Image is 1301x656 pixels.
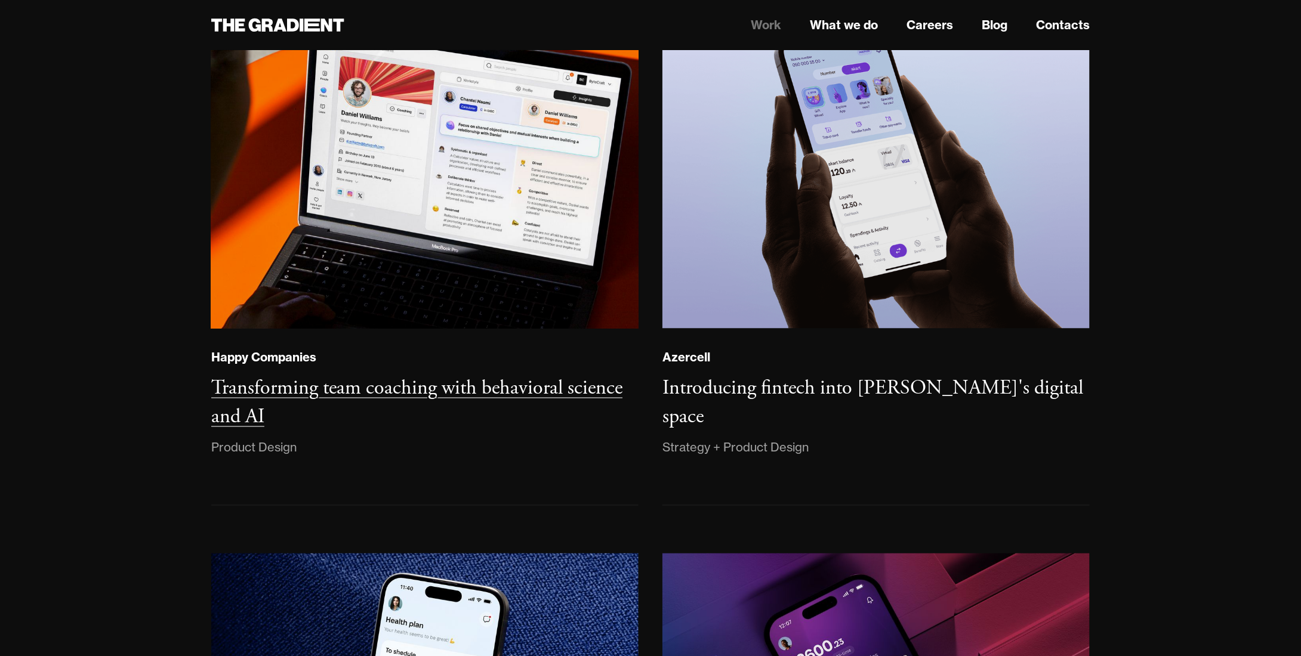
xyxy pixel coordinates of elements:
h3: Transforming team coaching with behavioral science and AI [211,376,622,430]
a: What we do [810,16,878,34]
a: Careers [907,16,953,34]
a: Work [751,16,781,34]
a: Contacts [1036,16,1090,34]
div: Product Design [211,438,297,457]
div: Strategy + Product Design [662,438,809,457]
h3: Introducing fintech into [PERSON_NAME]'s digital space [662,376,1083,430]
a: Happy CompaniesTransforming team coaching with behavioral science and AIProduct Design [211,1,639,506]
div: Azercell [662,349,710,365]
div: Happy Companies [211,349,316,365]
a: Blog [982,16,1007,34]
a: AzercellIntroducing fintech into [PERSON_NAME]'s digital spaceStrategy + Product Design [662,1,1090,506]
